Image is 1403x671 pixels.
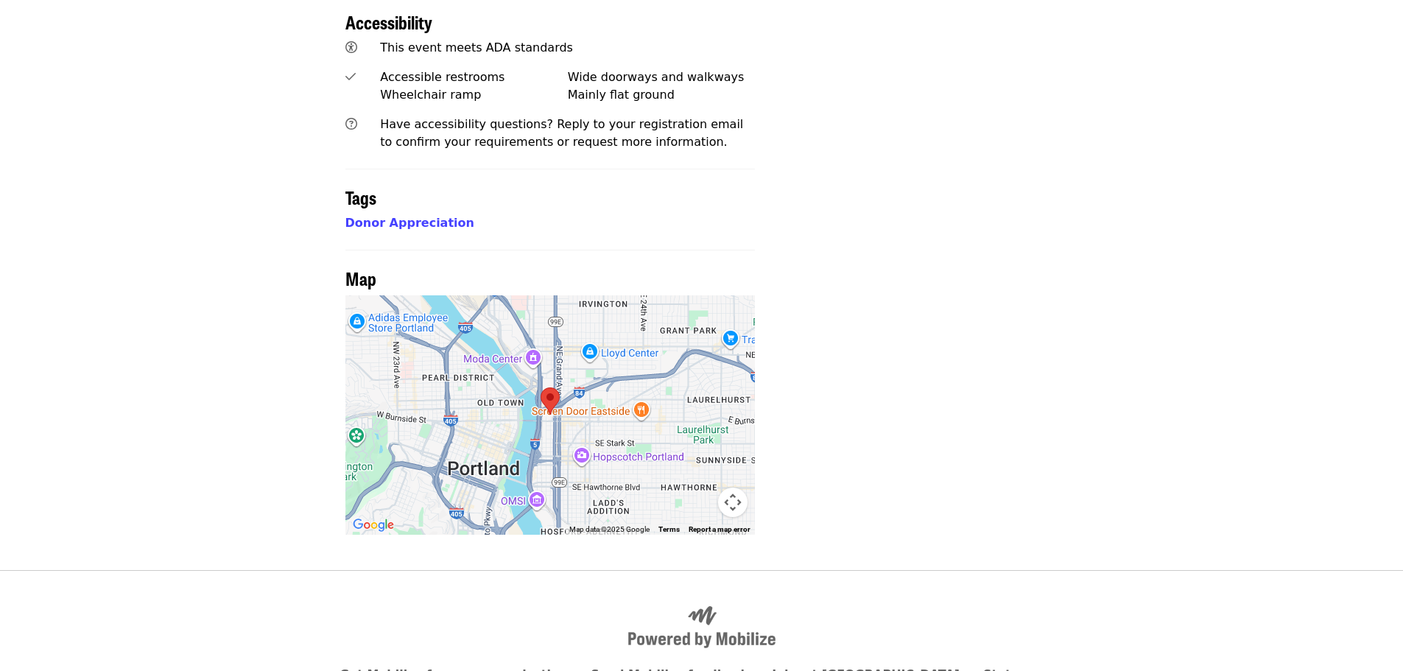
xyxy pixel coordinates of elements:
div: Accessible restrooms [380,68,568,86]
a: Donor Appreciation [345,216,474,230]
span: Map data ©2025 Google [569,525,650,533]
a: Terms (opens in new tab) [658,525,680,533]
div: Mainly flat ground [568,86,756,104]
a: Report a map error [689,525,750,533]
span: Accessibility [345,9,432,35]
div: Wheelchair ramp [380,86,568,104]
img: Google [349,516,398,535]
div: Wide doorways and walkways [568,68,756,86]
i: universal-access icon [345,41,357,55]
span: Have accessibility questions? Reply to your registration email to confirm your requirements or re... [380,117,743,149]
a: Open this area in Google Maps (opens a new window) [349,516,398,535]
span: This event meets ADA standards [380,41,573,55]
i: check icon [345,70,356,84]
img: Powered by Mobilize [628,606,776,649]
i: question-circle icon [345,117,357,131]
span: Map [345,265,376,291]
button: Map camera controls [718,488,748,517]
span: Tags [345,184,376,210]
